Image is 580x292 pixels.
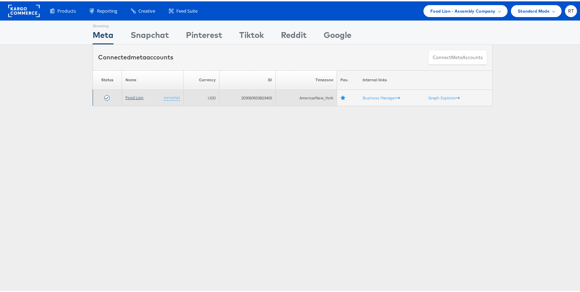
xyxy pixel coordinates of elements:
[324,28,351,43] div: Google
[219,88,276,105] td: 203083503823405
[428,48,487,64] button: ConnectmetaAccounts
[281,28,307,43] div: Reddit
[131,52,146,60] span: meta
[184,69,219,88] th: Currency
[122,69,183,88] th: Name
[164,94,180,99] a: (rename)
[57,6,76,13] span: Products
[428,94,460,99] a: Graph Explorer
[93,28,113,43] div: Meta
[518,6,550,13] span: Standard Mode
[239,28,264,43] div: Tiktok
[363,94,400,99] a: Business Manager
[93,69,122,88] th: Status
[276,88,337,105] td: America/New_York
[186,28,222,43] div: Pinterest
[451,53,462,59] span: meta
[97,6,117,13] span: Reporting
[131,28,169,43] div: Snapchat
[219,69,276,88] th: ID
[176,6,198,13] span: Feed Suite
[568,8,574,12] span: RT
[93,19,113,28] div: Showing
[184,88,219,105] td: USD
[430,6,496,13] span: Food Lion - Assembly Company
[98,52,173,60] div: Connected accounts
[138,6,155,13] span: Creative
[125,94,144,99] a: Food Lion
[276,69,337,88] th: Timezone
